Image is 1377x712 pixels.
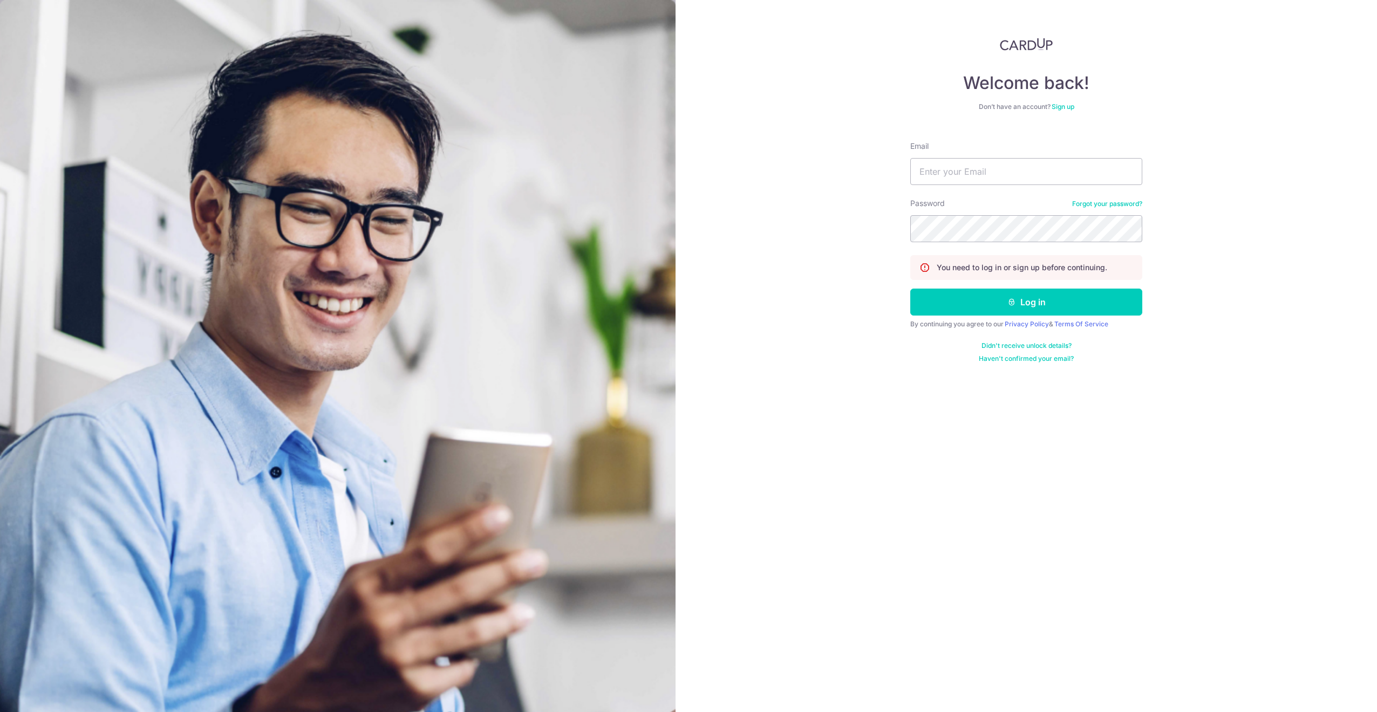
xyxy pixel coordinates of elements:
[1005,320,1049,328] a: Privacy Policy
[1054,320,1108,328] a: Terms Of Service
[1000,38,1053,51] img: CardUp Logo
[979,354,1074,363] a: Haven't confirmed your email?
[910,158,1142,185] input: Enter your Email
[981,341,1072,350] a: Didn't receive unlock details?
[910,198,945,209] label: Password
[910,320,1142,328] div: By continuing you agree to our &
[910,141,929,152] label: Email
[910,102,1142,111] div: Don’t have an account?
[937,262,1107,273] p: You need to log in or sign up before continuing.
[910,289,1142,316] button: Log in
[1052,102,1074,111] a: Sign up
[1072,200,1142,208] a: Forgot your password?
[910,72,1142,94] h4: Welcome back!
